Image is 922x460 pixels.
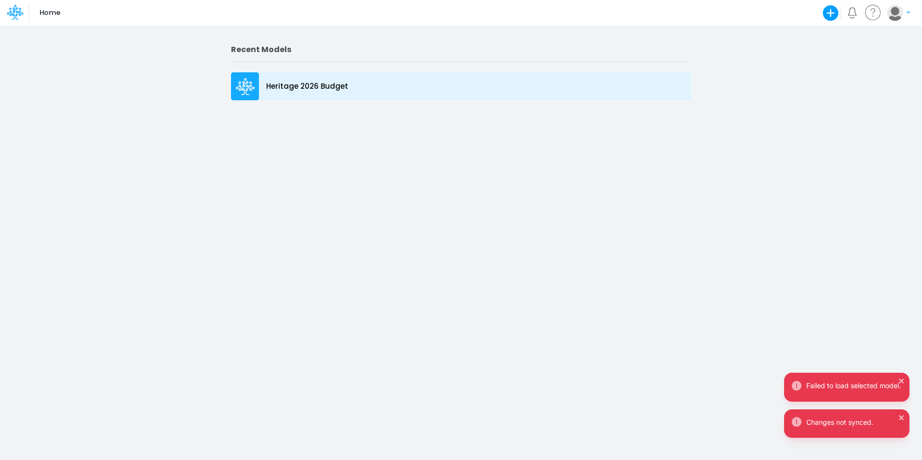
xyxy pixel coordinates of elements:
[898,375,905,385] button: close
[806,380,902,391] div: Failed to load selected model.
[806,417,902,427] div: Changes not synced.
[266,81,348,92] p: Heritage 2026 Budget
[898,412,905,422] button: close
[231,70,691,103] a: Heritage 2026 Budget
[847,7,858,18] a: Notifications
[231,45,691,54] h2: Recent Models
[40,8,60,18] p: Home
